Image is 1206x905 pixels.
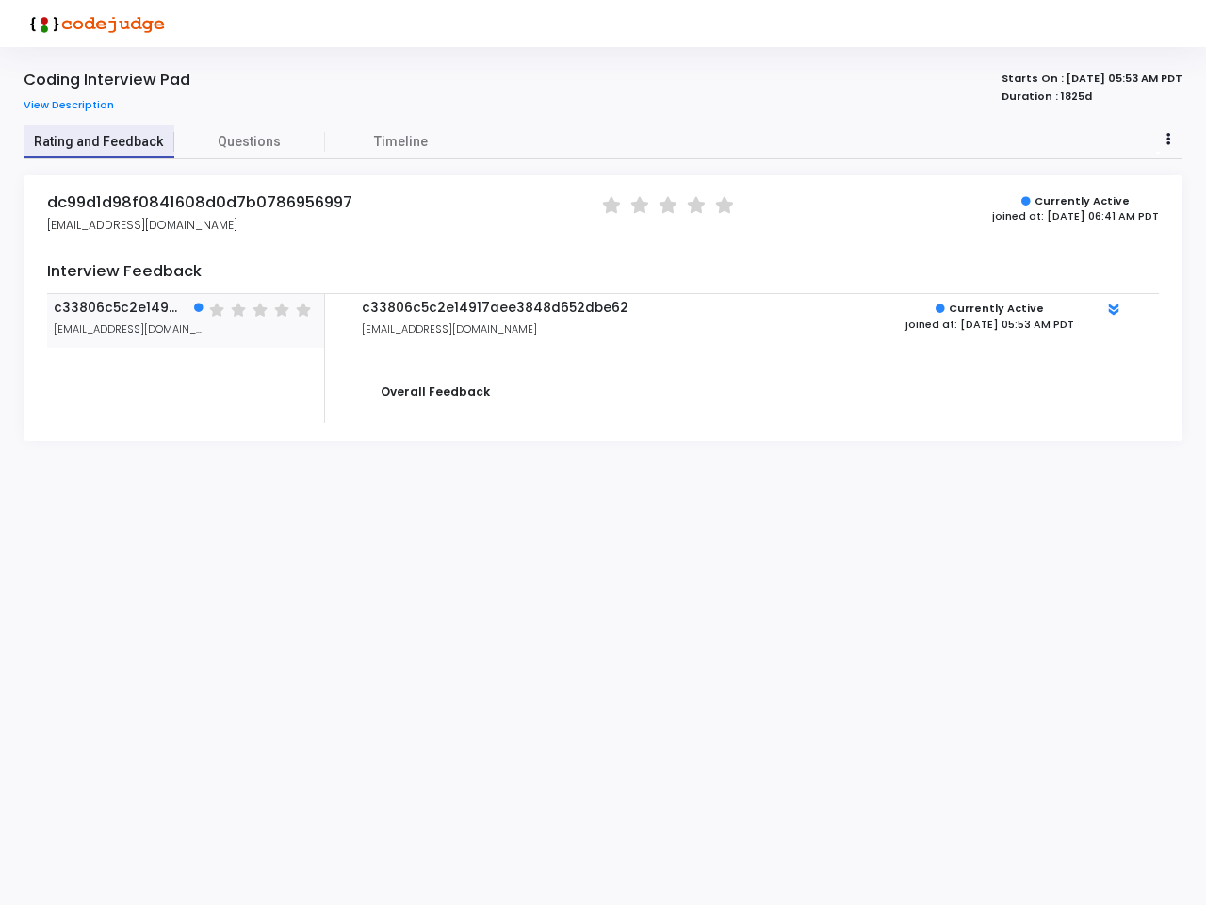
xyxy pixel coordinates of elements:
[47,193,352,212] h4: dc99d1d98f0841608d0d7b0786956997
[374,132,428,152] span: Timeline
[905,317,1074,333] div: joined at: [DATE] 05:53 AM PDT
[1002,71,1182,86] strong: Starts On : [DATE] 05:53 AM PDT
[24,71,190,90] div: Coding Interview Pad
[1035,193,1130,208] strong: Currently Active
[362,321,537,337] span: [EMAIL_ADDRESS][DOMAIN_NAME]
[1002,89,1092,104] strong: Duration : 1825d
[47,262,1159,294] h4: Interview Feedback
[24,132,174,152] span: Rating and Feedback
[362,301,733,317] h5: c33806c5c2e14917aee3848d652dbe62
[54,321,206,337] span: [EMAIL_ADDRESS][DOMAIN_NAME]
[54,301,179,317] span: c33806c5c2e14917aee3848d652dbe62
[381,384,490,400] strong: Overall Feedback
[174,132,325,152] span: Questions
[992,208,1159,224] div: joined at: [DATE] 06:41 AM PDT
[949,301,1044,316] strong: Currently Active
[47,217,237,233] span: [EMAIL_ADDRESS][DOMAIN_NAME]
[24,5,165,42] img: logo
[24,99,128,111] a: View Description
